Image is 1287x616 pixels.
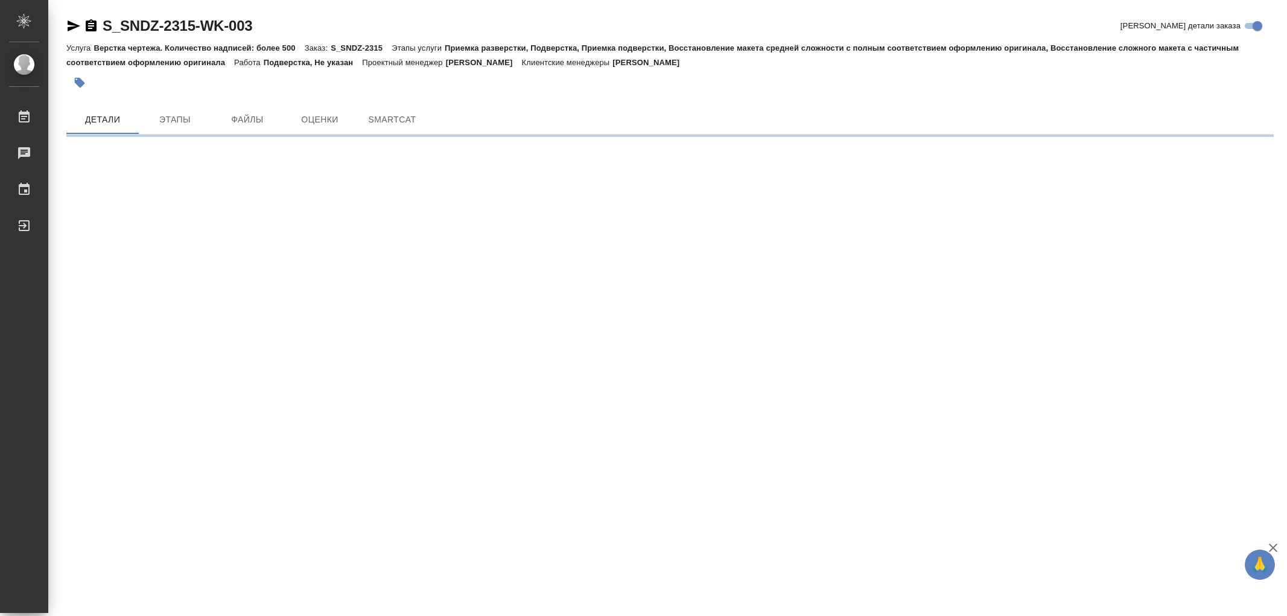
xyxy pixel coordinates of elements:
[218,112,276,127] span: Файлы
[392,43,445,52] p: Этапы услуги
[612,58,688,67] p: [PERSON_NAME]
[66,19,81,33] button: Скопировать ссылку для ЯМессенджера
[264,58,363,67] p: Подверстка, Не указан
[84,19,98,33] button: Скопировать ссылку
[74,112,132,127] span: Детали
[1245,550,1275,580] button: 🙏
[363,112,421,127] span: SmartCat
[94,43,304,52] p: Верстка чертежа. Количество надписей: более 500
[146,112,204,127] span: Этапы
[522,58,613,67] p: Клиентские менеджеры
[446,58,522,67] p: [PERSON_NAME]
[234,58,264,67] p: Работа
[1250,552,1270,577] span: 🙏
[291,112,349,127] span: Оценки
[103,17,252,34] a: S_SNDZ-2315-WK-003
[305,43,331,52] p: Заказ:
[66,43,94,52] p: Услуга
[66,43,1239,67] p: Приемка разверстки, Подверстка, Приемка подверстки, Восстановление макета средней сложности с пол...
[1120,20,1241,32] span: [PERSON_NAME] детали заказа
[331,43,392,52] p: S_SNDZ-2315
[66,69,93,96] button: Добавить тэг
[362,58,445,67] p: Проектный менеджер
